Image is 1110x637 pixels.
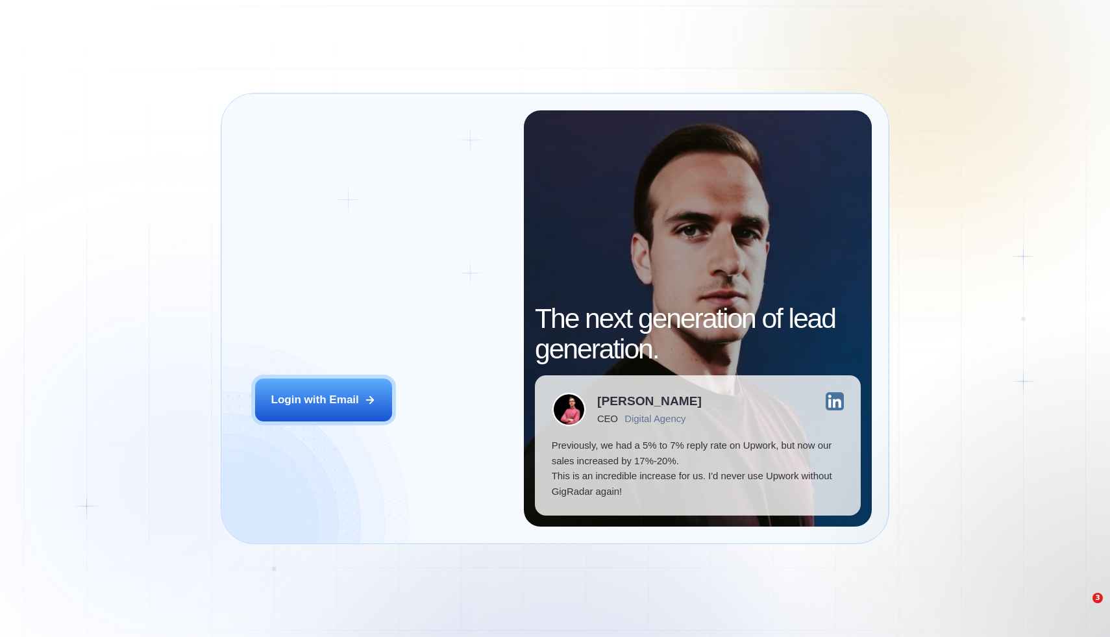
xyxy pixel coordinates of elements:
div: Digital Agency [624,413,685,424]
div: Login with Email [271,392,359,408]
button: Login with Email [255,379,393,421]
span: 3 [1092,593,1103,603]
p: Previously, we had a 5% to 7% reply rate on Upwork, but now our sales increased by 17%-20%. This ... [552,438,845,499]
div: [PERSON_NAME] [597,395,702,407]
div: CEO [597,413,617,424]
iframe: Intercom live chat [1066,593,1097,624]
h2: The next generation of lead generation. [535,303,861,364]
